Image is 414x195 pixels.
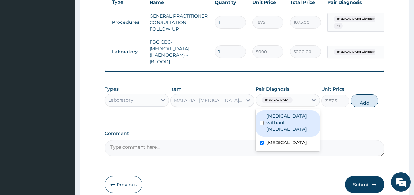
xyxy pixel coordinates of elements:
[109,46,146,58] td: Laboratory
[146,9,212,36] td: GENERAL PRACTITIONER CONSULTATION FOLLOW UP
[109,16,146,28] td: Procedures
[3,127,124,150] textarea: Type your message and hit 'Enter'
[107,3,123,19] div: Minimize live chat window
[105,131,384,136] label: Comment
[334,23,343,29] span: + 1
[108,97,133,103] div: Laboratory
[334,49,400,55] span: [MEDICAL_DATA] without [MEDICAL_DATA]
[321,86,345,92] label: Unit Price
[262,97,293,103] span: [MEDICAL_DATA]
[105,86,119,92] label: Types
[334,16,400,22] span: [MEDICAL_DATA] without [MEDICAL_DATA]
[351,94,379,107] button: Add
[266,139,307,146] label: [MEDICAL_DATA]
[170,86,182,92] label: Item
[34,37,110,45] div: Chat with us now
[256,86,289,92] label: Pair Diagnosis
[345,176,384,193] button: Submit
[12,33,26,49] img: d_794563401_company_1708531726252_794563401
[146,36,212,68] td: FBC CBC-[MEDICAL_DATA] (HAEMOGRAM) - [BLOOD]
[174,97,243,104] div: MALARIAL [MEDICAL_DATA] THICK AND THIN FILMS - [BLOOD]
[266,113,316,132] label: [MEDICAL_DATA] without [MEDICAL_DATA]
[38,57,90,123] span: We're online!
[105,176,142,193] button: Previous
